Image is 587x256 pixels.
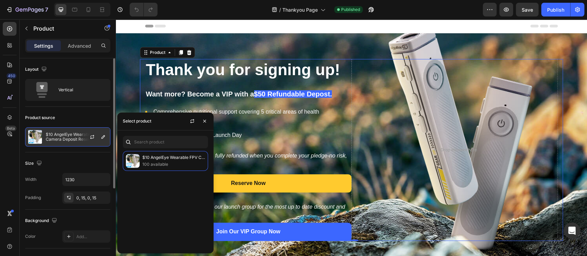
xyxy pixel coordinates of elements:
p: 7 [45,5,48,14]
p: Advanced [68,42,91,49]
p: We strongly suggest joining our launch group for the most up to date discount and launch info. [30,184,235,200]
span: Save [522,7,533,13]
button: Save [516,3,539,16]
button: 7 [3,3,51,16]
p: 100 available [142,161,205,168]
div: Drop element here [325,128,361,133]
button: Publish [541,3,570,16]
span: / [279,6,281,13]
div: Add... [76,234,109,240]
button: <p>Reserve Now</p> [29,155,236,173]
p: Join Our VIP Group Now [100,208,164,218]
p: Comprehensive nutritional support covering 5 critical areas of health [37,89,203,97]
div: Background [25,216,58,225]
div: Padding [25,195,41,201]
div: Product source [25,115,55,121]
div: Size [25,159,43,168]
div: Color [25,233,36,240]
div: Select product [123,118,151,124]
div: 450 [7,73,17,79]
p: Your $50 deposit will be fully refunded when you complete your pledge-no risk, just rewards. [40,132,235,149]
button: <p>Join Our VIP Group Now</p> [29,203,236,222]
span: Thankyou Page [282,6,318,13]
div: Open Intercom Messenger [564,222,580,239]
p: $10 AngelEye Wearable FPV Camera Deposit Reservation [46,132,107,142]
div: Vertical [58,82,100,98]
div: Beta [5,126,17,131]
img: collections [126,154,140,168]
p: Settings [34,42,53,49]
p: $10 AngelEye Wearable FPV Camera Deposit Reservation [142,154,205,161]
div: 0, 15, 0, 15 [76,195,109,201]
div: Layout [25,65,48,74]
div: Undo/Redo [130,3,157,16]
p: Reserve Now [115,159,150,169]
p: Priority Shipping [37,100,203,108]
div: Product [33,30,51,36]
div: Publish [547,6,564,13]
strong: $50 Refundable Depost. [138,71,216,79]
img: product feature img [28,130,42,144]
input: Auto [63,173,110,186]
p: Product [33,24,92,33]
div: Width [25,176,36,183]
p: 1-Hour Early Access on Launch Day [37,112,203,120]
iframe: Design area [116,19,587,256]
input: Search in Settings & Advanced [123,136,208,148]
span: Published [341,7,360,13]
